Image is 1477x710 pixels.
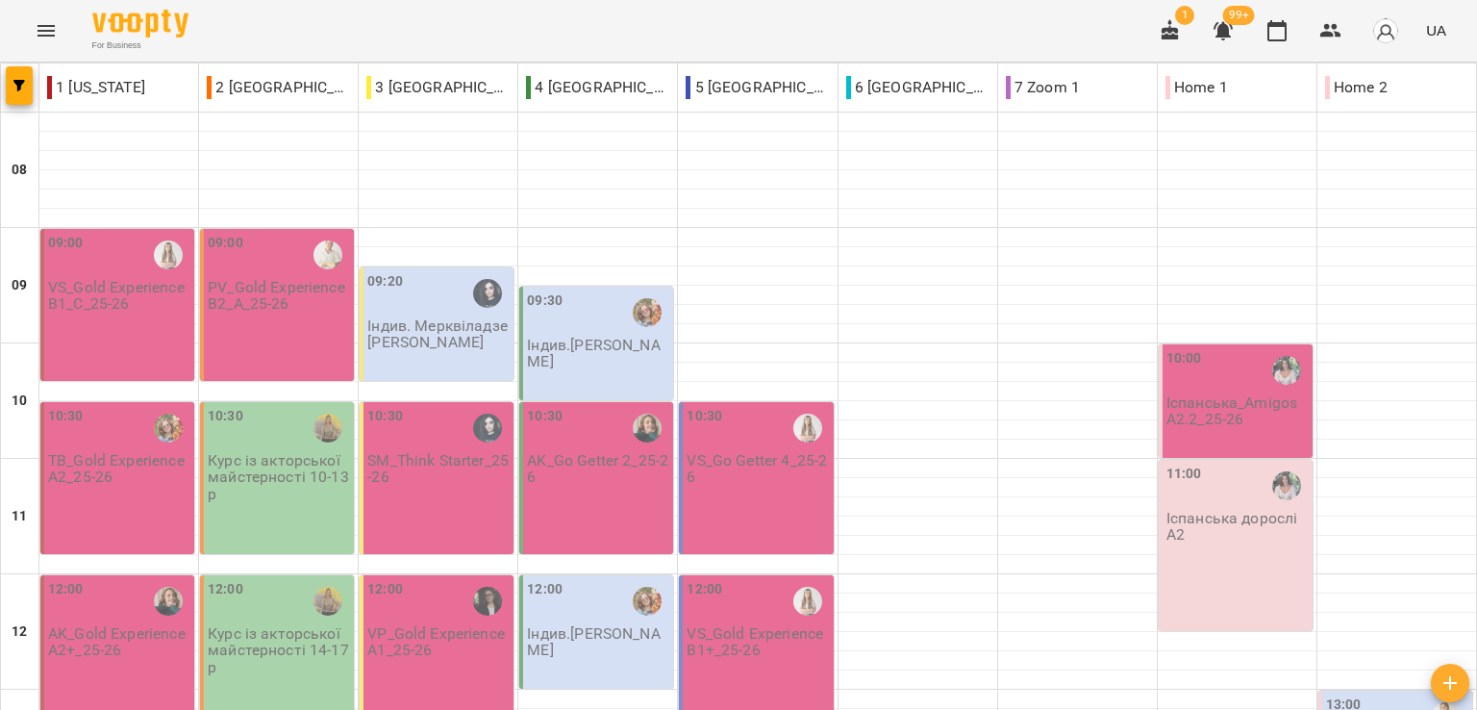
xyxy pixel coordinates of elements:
img: Божко Тетяна Олексіївна [633,587,662,616]
p: AK_Go Getter 2_25-26 [527,452,669,486]
label: 10:30 [367,406,403,427]
label: 12:00 [208,579,243,600]
p: Індив.[PERSON_NAME] [527,337,669,370]
p: 6 [GEOGRAPHIC_DATA] [846,76,989,99]
img: Поволоцький В'ячеслав Олександрович [313,241,342,269]
label: 09:20 [367,271,403,292]
label: 10:30 [527,406,563,427]
p: 3 [GEOGRAPHIC_DATA] [366,76,510,99]
p: Іспанська_Amigos A2.2_25-26 [1166,394,1309,428]
p: VS_Gold Experience B1+_25-26 [687,625,829,659]
img: Божко Тетяна Олексіївна [633,298,662,327]
h6: 09 [12,275,27,296]
span: 1 [1175,6,1194,25]
button: Menu [23,8,69,54]
p: SM_Think Starter_25-26 [367,452,510,486]
img: avatar_s.png [1372,17,1399,44]
span: 99+ [1223,6,1255,25]
p: Індив. Мерквіладзе [PERSON_NAME] [367,317,510,351]
img: Коломієць Анастасія Володимирівна [633,414,662,443]
img: Бринько Анастасія Сергіївна [313,414,342,443]
p: VS_Go Getter 4_25-26 [687,452,829,486]
img: Voopty Logo [92,10,188,38]
img: Паламарчук Вікторія Дмитрівна [473,587,502,616]
span: UA [1426,20,1446,40]
p: 2 [GEOGRAPHIC_DATA] [207,76,350,99]
label: 10:30 [48,406,84,427]
label: 10:30 [687,406,722,427]
label: 12:00 [48,579,84,600]
img: Мерквіладзе Саломе Теймуразівна [473,414,502,443]
img: Михно Віта Олександрівна [793,587,822,616]
p: 4 [GEOGRAPHIC_DATA] [526,76,669,99]
p: VS_Gold Experience B1_C_25-26 [48,279,190,313]
p: AK_Gold Experience A2+_25-26 [48,625,190,659]
p: PV_Gold Experience B2_A_25-26 [208,279,350,313]
p: Курс із акторської майстерності 10-13р [208,452,350,502]
h6: 10 [12,391,27,412]
p: TB_Gold Experience A2_25-26 [48,452,190,486]
button: Створити урок [1431,664,1469,702]
img: Харченко Дар'я Вадимівна [1272,356,1301,385]
p: Курс із акторської майстерності 14-17р [208,625,350,675]
label: 10:30 [208,406,243,427]
label: 09:30 [527,291,563,312]
img: Бринько Анастасія Сергіївна [313,587,342,616]
img: Михно Віта Олександрівна [793,414,822,443]
img: Божко Тетяна Олексіївна [154,414,183,443]
p: Home 2 [1325,76,1388,99]
img: Мерквіладзе Саломе Теймуразівна [473,279,502,308]
label: 12:00 [527,579,563,600]
img: Коломієць Анастасія Володимирівна [154,587,183,616]
button: UA [1418,13,1454,48]
p: VP_Gold Experience A1_25-26 [367,625,510,659]
label: 09:00 [48,233,84,254]
span: For Business [92,39,188,52]
p: Індив.[PERSON_NAME] [527,625,669,659]
label: 12:00 [687,579,722,600]
h6: 08 [12,160,27,181]
h6: 12 [12,621,27,643]
label: 12:00 [367,579,403,600]
label: 10:00 [1166,348,1202,369]
p: 7 Zoom 1 [1006,76,1080,99]
p: Home 1 [1165,76,1228,99]
img: Михно Віта Олександрівна [154,241,183,269]
label: 11:00 [1166,464,1202,485]
img: Харченко Дар'я Вадимівна [1272,471,1301,500]
p: 1 [US_STATE] [47,76,145,99]
label: 09:00 [208,233,243,254]
h6: 11 [12,506,27,527]
p: Іспанська дорослі А2 [1166,510,1309,544]
p: 5 [GEOGRAPHIC_DATA] [686,76,829,99]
